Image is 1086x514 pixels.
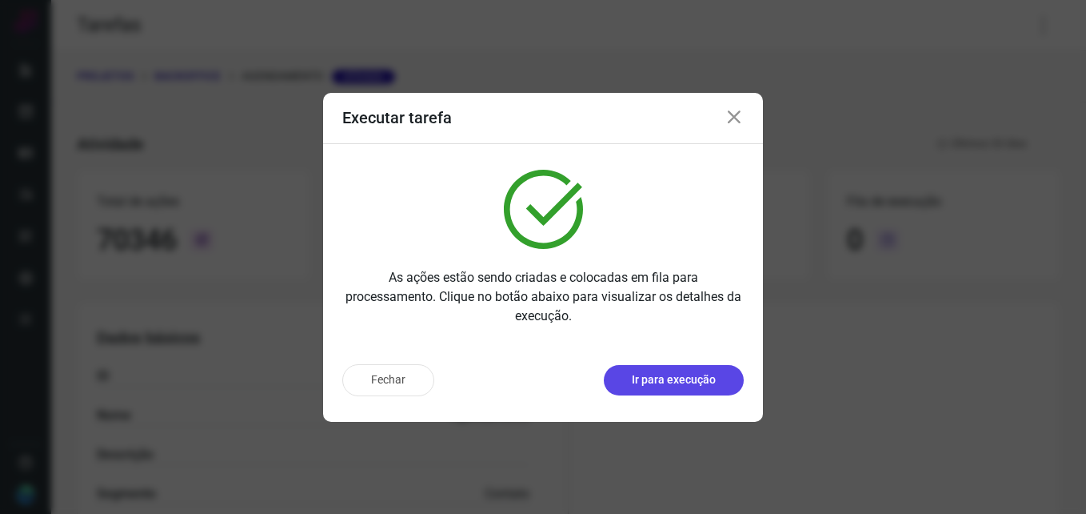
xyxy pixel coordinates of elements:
button: Fechar [342,364,434,396]
p: As ações estão sendo criadas e colocadas em fila para processamento. Clique no botão abaixo para ... [342,268,744,326]
p: Ir para execução [632,371,716,388]
button: Ir para execução [604,365,744,396]
img: verified.svg [504,170,583,249]
h3: Executar tarefa [342,108,452,127]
